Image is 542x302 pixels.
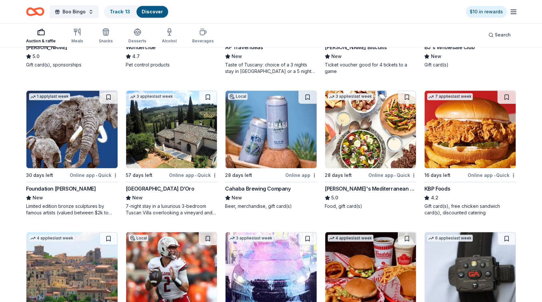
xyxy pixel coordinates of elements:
img: Image for Foundation Michelangelo [26,91,118,168]
span: 4.2 [431,194,438,202]
span: New [33,194,43,202]
div: Auction & raffle [26,38,56,44]
div: Wondercide [126,43,156,51]
button: Meals [71,25,83,47]
span: New [331,52,342,60]
div: Taste of Tuscany: choice of a 3 nights stay in [GEOGRAPHIC_DATA] or a 5 night stay in [GEOGRAPHIC... [225,62,317,75]
div: Snacks [99,38,113,44]
div: 1 apply last week [29,93,70,100]
span: New [132,194,143,202]
div: 30 days left [26,171,53,179]
div: Local [228,93,248,100]
div: Ticket voucher good for 4 tickets to a game [325,62,417,75]
a: Image for Taziki's Mediterranean Cafe3 applieslast week28 days leftOnline app•Quick[PERSON_NAME]'... [325,90,417,209]
div: 28 days left [325,171,352,179]
span: 5.0 [331,194,338,202]
a: Track· 13 [110,9,130,14]
div: 28 days left [225,171,252,179]
div: [PERSON_NAME] Biscuits [325,43,387,51]
div: Gift card(s) [424,62,516,68]
div: [PERSON_NAME]'s Mediterranean Cafe [325,185,417,193]
div: 4 applies last week [29,235,75,241]
a: Image for Cahaba Brewing CompanyLocal28 days leftOnline appCahaba Brewing CompanyNewBeer, merchan... [225,90,317,209]
span: Boo Bingo [63,8,86,16]
div: BJ's Wholesale Club [424,43,474,51]
div: 57 days left [126,171,152,179]
div: Beer, merchandise, gift card(s) [225,203,317,209]
div: 16 days left [424,171,450,179]
div: Online app Quick [169,171,217,179]
span: 4.7 [132,52,140,60]
button: Boo Bingo [50,5,99,18]
div: Food, gift card(s) [325,203,417,209]
span: 5.0 [33,52,39,60]
a: Image for Foundation Michelangelo1 applylast week30 days leftOnline app•QuickFoundation [PERSON_N... [26,90,118,216]
div: Online app [285,171,317,179]
div: Gift card(s), sponsorships [26,62,118,68]
a: Image for Villa Sogni D’Oro3 applieslast week57 days leftOnline app•Quick[GEOGRAPHIC_DATA] D’OroN... [126,90,218,216]
div: 3 applies last week [228,235,274,241]
span: • [96,173,97,178]
button: Beverages [192,25,214,47]
span: • [394,173,395,178]
span: New [232,52,242,60]
div: Desserts [128,38,146,44]
div: Local [129,235,148,241]
div: 3 applies last week [328,93,373,100]
span: Search [495,31,511,39]
button: Auction & raffle [26,25,56,47]
span: • [494,173,495,178]
div: Cahaba Brewing Company [225,185,291,193]
div: AF Travel Ideas [225,43,263,51]
div: Gift card(s), free chicken sandwich card(s), discounted catering [424,203,516,216]
span: New [431,52,441,60]
div: Limited edition bronze sculptures by famous artists (valued between $2k to $7k; proceeds will spl... [26,203,118,216]
div: 7 applies last week [427,93,473,100]
a: Discover [142,9,163,14]
button: Track· 13Discover [104,5,169,18]
button: Snacks [99,25,113,47]
div: Pet control products [126,62,218,68]
img: Image for Villa Sogni D’Oro [126,91,217,168]
div: Beverages [192,38,214,44]
div: 7-night stay in a luxurious 3-bedroom Tuscan Villa overlooking a vineyard and the ancient walled ... [126,203,218,216]
img: Image for Cahaba Brewing Company [225,91,317,168]
span: • [195,173,196,178]
div: 4 applies last week [328,235,373,241]
a: $10 in rewards [466,6,507,18]
div: Alcohol [162,38,177,44]
div: [PERSON_NAME] [26,43,67,51]
span: New [232,194,242,202]
div: Foundation [PERSON_NAME] [26,185,96,193]
div: [GEOGRAPHIC_DATA] D’Oro [126,185,194,193]
img: Image for KBP Foods [424,91,516,168]
div: Online app Quick [468,171,516,179]
img: Image for Taziki's Mediterranean Cafe [325,91,416,168]
button: Desserts [128,25,146,47]
div: 3 applies last week [129,93,174,100]
div: 6 applies last week [427,235,473,241]
div: Online app Quick [70,171,118,179]
div: Online app Quick [368,171,416,179]
button: Search [483,28,516,41]
a: Home [26,4,44,19]
div: Meals [71,38,83,44]
button: Alcohol [162,25,177,47]
a: Image for KBP Foods7 applieslast week16 days leftOnline app•QuickKBP Foods4.2Gift card(s), free c... [424,90,516,216]
div: KBP Foods [424,185,450,193]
